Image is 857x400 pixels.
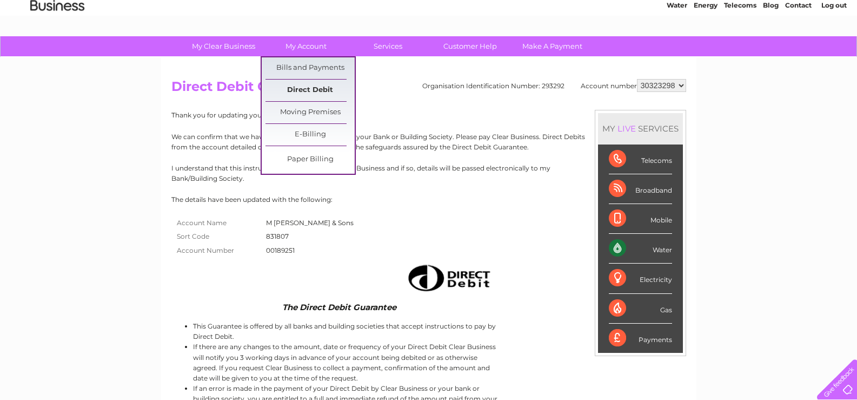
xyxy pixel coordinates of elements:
a: Energy [694,46,718,54]
a: My Clear Business [179,36,268,56]
p: The details have been updated with the following: [171,194,686,205]
p: We can confirm that we have received the Instruction to your Bank or Building Society. Please pay... [171,132,686,152]
div: Organisation Identification Number: 293292 Account number [422,79,686,92]
div: Water [609,234,672,264]
a: E-Billing [265,124,355,146]
div: Clear Business is a trading name of Verastar Limited (registered in [GEOGRAPHIC_DATA] No. 3667643... [174,6,685,53]
div: Mobile [609,204,672,234]
img: logo.png [30,28,85,61]
a: Make A Payment [508,36,597,56]
a: Blog [763,46,779,54]
th: Account Number [171,244,263,258]
a: 0333 014 3131 [653,5,728,19]
a: Bills and Payments [265,57,355,79]
a: Customer Help [426,36,515,56]
a: Contact [785,46,812,54]
a: Paper Billing [265,149,355,171]
div: LIVE [615,123,638,134]
a: Log out [821,46,847,54]
div: Gas [609,294,672,324]
th: Account Name [171,216,263,230]
a: Water [667,46,687,54]
td: 00189251 [263,244,356,258]
a: Direct Debit [265,80,355,101]
div: Telecoms [609,145,672,174]
li: If there are any changes to the amount, date or frequency of your Direct Debit Clear Business wil... [193,342,500,383]
div: MY SERVICES [598,113,683,144]
a: Services [343,36,433,56]
th: Sort Code [171,229,263,244]
p: Thank you for updating your Direct Debit details. [171,110,686,120]
td: The Direct Debit Guarantee [171,300,500,314]
div: Payments [609,324,672,353]
li: This Guarantee is offered by all banks and building societies that accept instructions to pay by ... [193,321,500,342]
a: Telecoms [724,46,756,54]
h2: Direct Debit Guarantee [171,79,686,100]
a: My Account [261,36,350,56]
div: Electricity [609,264,672,293]
p: I understand that this instruction may remain with Clear Business and if so, details will be pass... [171,163,686,183]
a: Moving Premises [265,102,355,123]
div: Broadband [609,174,672,204]
img: Direct Debit image [398,260,497,296]
td: 831807 [263,229,356,244]
td: M [PERSON_NAME] & Sons [263,216,356,230]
